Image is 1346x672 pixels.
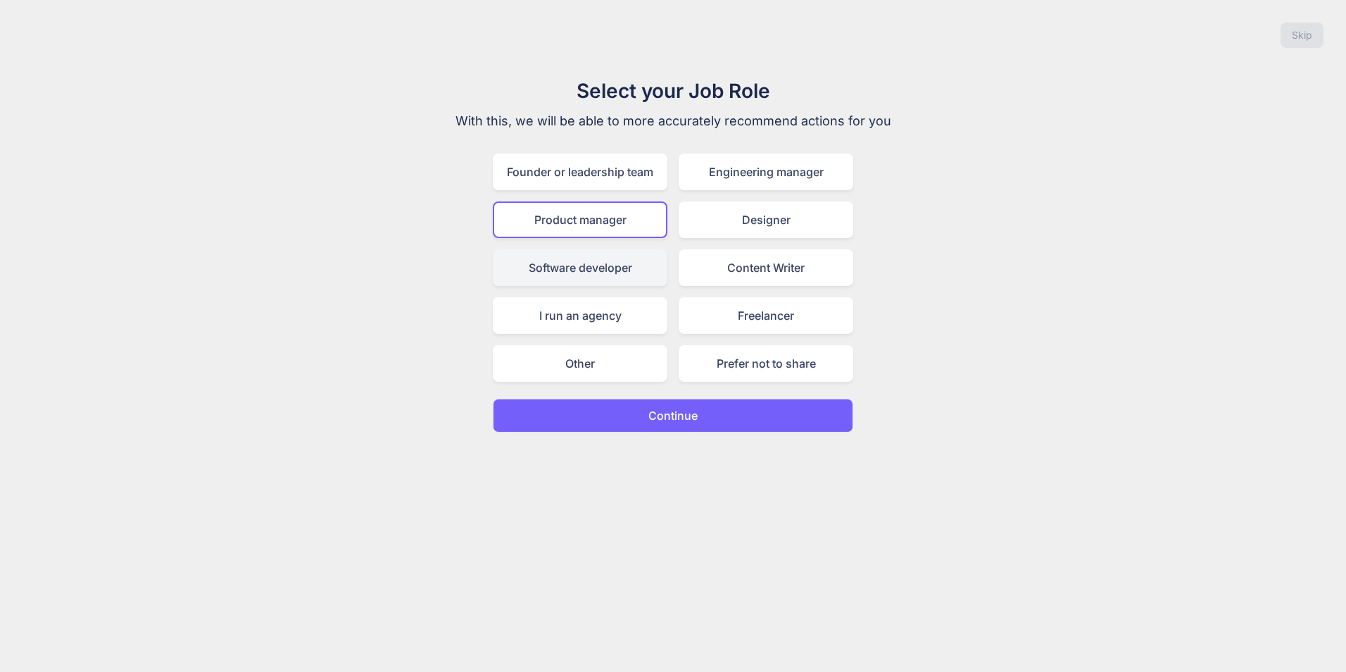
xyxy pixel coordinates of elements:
button: Skip [1281,23,1323,48]
p: With this, we will be able to more accurately recommend actions for you [436,111,910,131]
button: Continue [493,399,853,433]
div: Product manager [493,201,667,238]
div: Designer [679,201,853,238]
p: Continue [648,407,698,424]
div: Other [493,345,667,382]
div: Freelancer [679,297,853,334]
div: Software developer [493,249,667,286]
div: Prefer not to share [679,345,853,382]
div: Engineering manager [679,154,853,190]
div: I run an agency [493,297,667,334]
h1: Select your Job Role [436,76,910,106]
div: Content Writer [679,249,853,286]
div: Founder or leadership team [493,154,667,190]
